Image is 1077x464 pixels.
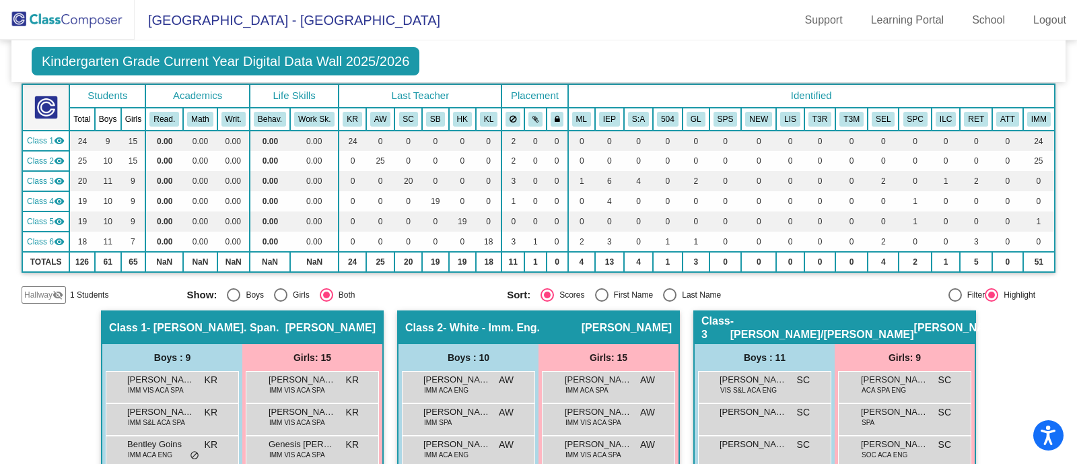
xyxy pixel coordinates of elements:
[394,108,421,131] th: Savannah Cahall
[187,112,213,127] button: Math
[960,191,992,211] td: 0
[221,112,246,127] button: Writ.
[960,151,992,171] td: 0
[449,232,476,252] td: 0
[394,171,421,191] td: 20
[568,191,595,211] td: 0
[27,216,54,228] span: Class 5
[683,151,709,171] td: 0
[839,112,864,127] button: T3M
[568,151,595,171] td: 0
[709,211,742,232] td: 0
[69,232,94,252] td: 18
[290,171,339,191] td: 0.00
[547,191,568,211] td: 0
[145,131,183,151] td: 0.00
[835,211,868,232] td: 0
[95,211,121,232] td: 10
[183,211,217,232] td: 0.00
[480,112,497,127] button: KL
[394,131,421,151] td: 0
[624,232,653,252] td: 0
[595,232,624,252] td: 3
[217,252,250,272] td: NaN
[568,108,595,131] th: Multilingual Learner
[1023,191,1055,211] td: 0
[339,252,366,272] td: 24
[776,171,804,191] td: 0
[653,191,683,211] td: 0
[394,232,421,252] td: 0
[54,135,65,146] mat-icon: visibility
[960,108,992,131] th: Retained at some point, or was placed back at time of enrollment
[741,131,776,151] td: 0
[804,211,835,232] td: 0
[145,84,249,108] th: Academics
[476,211,501,232] td: 0
[960,131,992,151] td: 0
[899,151,931,171] td: 0
[683,232,709,252] td: 1
[422,171,449,191] td: 0
[22,171,69,191] td: Savannah Cahall - Cahall/Mejia
[69,191,94,211] td: 19
[899,171,931,191] td: 0
[69,211,94,232] td: 19
[780,112,800,127] button: LIS
[27,155,54,167] span: Class 2
[422,232,449,252] td: 0
[426,112,445,127] button: SB
[22,232,69,252] td: Kelly Lebedz - Lebedz
[709,232,742,252] td: 0
[741,211,776,232] td: 0
[339,232,366,252] td: 0
[394,252,421,272] td: 20
[1022,9,1077,31] a: Logout
[422,211,449,232] td: 0
[339,171,366,191] td: 0
[27,135,54,147] span: Class 1
[624,108,653,131] th: IEP - Low Student:Adult Ratio
[996,112,1018,127] button: ATT
[121,211,146,232] td: 9
[476,171,501,191] td: 0
[932,232,960,252] td: 0
[394,151,421,171] td: 0
[183,151,217,171] td: 0.00
[741,232,776,252] td: 0
[22,191,69,211] td: Sarah Bell - Bell
[476,131,501,151] td: 0
[835,131,868,151] td: 0
[95,171,121,191] td: 11
[290,191,339,211] td: 0.00
[932,151,960,171] td: 0
[1023,131,1055,151] td: 24
[899,232,931,252] td: 0
[992,171,1023,191] td: 0
[1023,171,1055,191] td: 0
[868,108,899,131] th: Scheduled Counseling
[860,9,955,31] a: Learning Portal
[145,171,183,191] td: 0.00
[624,191,653,211] td: 0
[776,151,804,171] td: 0
[835,232,868,252] td: 0
[250,84,339,108] th: Life Skills
[709,151,742,171] td: 0
[709,131,742,151] td: 0
[776,131,804,151] td: 0
[422,252,449,272] td: 19
[95,232,121,252] td: 11
[54,196,65,207] mat-icon: visibility
[290,252,339,272] td: NaN
[804,191,835,211] td: 0
[804,151,835,171] td: 0
[476,151,501,171] td: 0
[339,211,366,232] td: 0
[366,211,395,232] td: 0
[250,191,290,211] td: 0.00
[524,171,547,191] td: 0
[595,171,624,191] td: 6
[453,112,472,127] button: HK
[741,171,776,191] td: 0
